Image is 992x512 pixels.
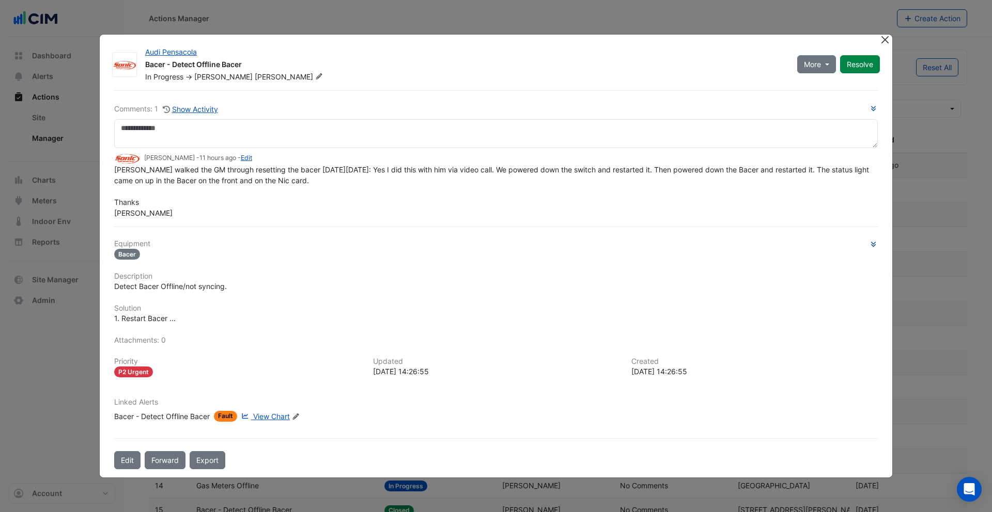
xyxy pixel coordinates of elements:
[114,239,878,248] h6: Equipment
[114,282,227,291] span: Detect Bacer Offline/not syncing.
[145,47,197,56] a: Audi Pensacola
[114,398,878,407] h6: Linked Alerts
[114,165,871,217] span: [PERSON_NAME] walked the GM through resetting the bacer [DATE][DATE]: Yes I did this with him via...
[631,357,878,366] h6: Created
[255,72,325,82] span: [PERSON_NAME]
[114,336,878,345] h6: Attachments: 0
[797,55,836,73] button: More
[114,103,219,115] div: Comments: 1
[199,154,236,162] span: 2025-09-08 14:26:55
[114,314,176,323] span: 1. Restart Bacer ...
[114,411,210,422] div: Bacer - Detect Offline Bacer
[162,103,219,115] button: Show Activity
[145,59,785,72] div: Bacer - Detect Offline Bacer
[114,304,878,313] h6: Solution
[373,357,619,366] h6: Updated
[114,451,141,469] button: Edit
[114,272,878,281] h6: Description
[879,35,890,45] button: Close
[113,60,136,70] img: Sonic Automotive
[631,366,878,377] div: [DATE] 14:26:55
[114,357,361,366] h6: Priority
[840,55,880,73] button: Resolve
[239,411,290,422] a: View Chart
[292,413,300,421] fa-icon: Edit Linked Alerts
[957,477,982,502] div: Open Intercom Messenger
[144,153,252,163] small: [PERSON_NAME] - -
[194,72,253,81] span: [PERSON_NAME]
[804,59,821,70] span: More
[114,366,153,377] div: P2 Urgent
[145,72,183,81] span: In Progress
[114,249,140,260] span: Bacer
[241,154,252,162] a: Edit
[190,451,225,469] a: Export
[145,451,185,469] button: Forward
[253,412,290,421] span: View Chart
[373,366,619,377] div: [DATE] 14:26:55
[114,153,140,164] img: Sonic Automotive
[214,411,237,422] span: Fault
[185,72,192,81] span: ->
